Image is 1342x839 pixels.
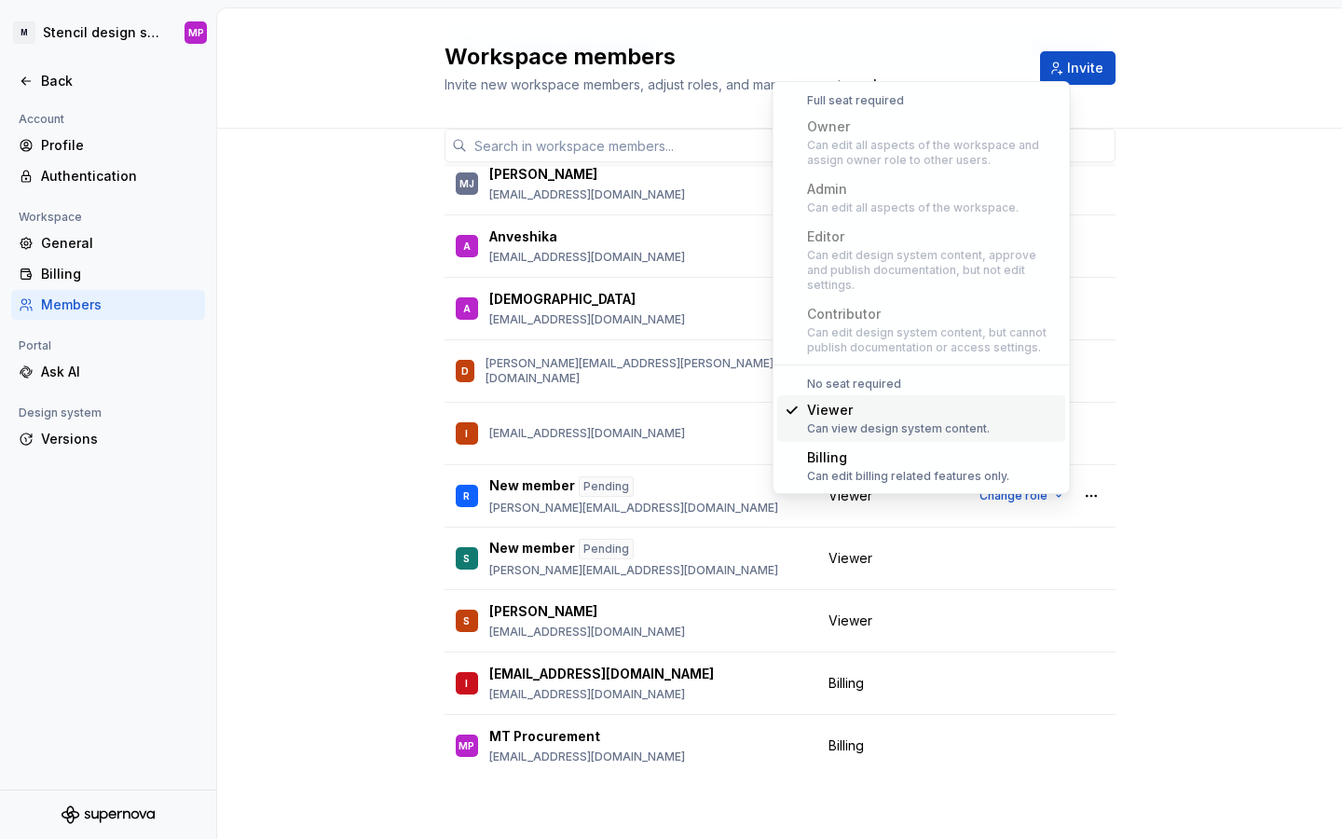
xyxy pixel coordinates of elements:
[463,612,470,630] div: S
[489,727,600,746] p: MT Procurement
[828,736,864,755] span: Billing
[41,234,198,253] div: General
[489,665,714,683] p: [EMAIL_ADDRESS][DOMAIN_NAME]
[807,227,1059,246] div: Editor
[445,42,1018,72] h2: Workspace members
[489,625,685,640] p: [EMAIL_ADDRESS][DOMAIN_NAME]
[807,421,990,436] div: Can view design system content.
[11,108,72,131] div: Account
[489,312,685,327] p: [EMAIL_ADDRESS][DOMAIN_NAME]
[41,363,198,381] div: Ask AI
[774,82,1070,493] div: Suggestions
[777,377,1066,392] div: No seat required
[41,296,198,314] div: Members
[828,487,872,505] span: Viewer
[579,476,634,497] div: Pending
[807,138,1059,168] div: Can edit all aspects of the workspace and assign owner role to other users.
[489,250,685,265] p: [EMAIL_ADDRESS][DOMAIN_NAME]
[41,265,198,283] div: Billing
[828,612,872,630] span: Viewer
[489,426,685,441] p: [EMAIL_ADDRESS][DOMAIN_NAME]
[489,476,575,497] p: New member
[870,78,950,92] span: .
[41,72,198,90] div: Back
[489,687,714,702] p: [EMAIL_ADDRESS][DOMAIN_NAME]
[62,805,155,824] svg: Supernova Logo
[11,161,205,191] a: Authentication
[11,206,89,228] div: Workspace
[41,430,198,448] div: Versions
[43,23,162,42] div: Stencil design system
[41,136,198,155] div: Profile
[807,469,1009,484] div: Can edit billing related features only.
[807,448,1009,467] div: Billing
[13,21,35,44] div: M
[463,487,470,505] div: R
[11,131,205,160] a: Profile
[1067,59,1103,77] span: Invite
[971,483,1071,509] button: Change role
[489,501,778,516] p: [PERSON_NAME][EMAIL_ADDRESS][DOMAIN_NAME]
[11,290,205,320] a: Members
[777,93,1066,108] div: Full seat required
[807,305,1059,323] div: Contributor
[489,290,636,309] p: [DEMOGRAPHIC_DATA]
[807,248,1059,293] div: Can edit design system content, approve and publish documentation, but not edit settings.
[873,76,947,94] a: Learn more
[11,228,205,258] a: General
[828,549,872,568] span: Viewer
[11,424,205,454] a: Versions
[445,76,870,92] span: Invite new workspace members, adjust roles, and manage your team.
[11,357,205,387] a: Ask AI
[489,602,597,621] p: [PERSON_NAME]
[807,200,1019,215] div: Can edit all aspects of the workspace.
[461,362,469,380] div: D
[979,488,1048,503] span: Change role
[489,227,557,246] p: Anveshika
[11,335,59,357] div: Portal
[489,750,685,764] p: [EMAIL_ADDRESS][DOMAIN_NAME]
[4,12,212,53] button: MStencil design systemMP
[489,187,685,202] p: [EMAIL_ADDRESS][DOMAIN_NAME]
[489,539,575,559] p: New member
[807,325,1059,355] div: Can edit design system content, but cannot publish documentation or access settings.
[1040,51,1116,85] button: Invite
[807,401,990,419] div: Viewer
[459,174,474,193] div: MJ
[188,25,204,40] div: MP
[465,424,468,443] div: I
[828,674,864,693] span: Billing
[463,299,471,318] div: A
[489,563,778,578] p: [PERSON_NAME][EMAIL_ADDRESS][DOMAIN_NAME]
[463,237,471,255] div: A
[463,549,470,568] div: S
[11,259,205,289] a: Billing
[11,402,109,424] div: Design system
[486,356,806,386] p: [PERSON_NAME][EMAIL_ADDRESS][PERSON_NAME][DOMAIN_NAME]
[489,165,597,184] p: [PERSON_NAME]
[41,167,198,186] div: Authentication
[579,539,634,559] div: Pending
[465,674,468,693] div: I
[807,117,1059,136] div: Owner
[459,736,474,755] div: MP
[467,129,1116,162] input: Search in workspace members...
[807,180,1019,199] div: Admin
[11,66,205,96] a: Back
